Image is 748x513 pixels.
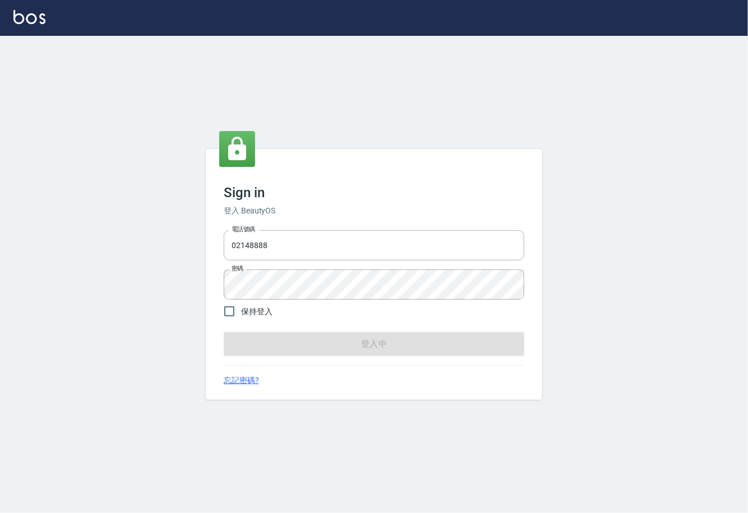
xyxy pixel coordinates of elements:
[232,264,243,273] label: 密碼
[224,375,259,386] a: 忘記密碼?
[13,10,45,24] img: Logo
[232,225,255,234] label: 電話號碼
[224,205,524,217] h6: 登入 BeautyOS
[224,185,524,200] h3: Sign in
[241,306,273,318] span: 保持登入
